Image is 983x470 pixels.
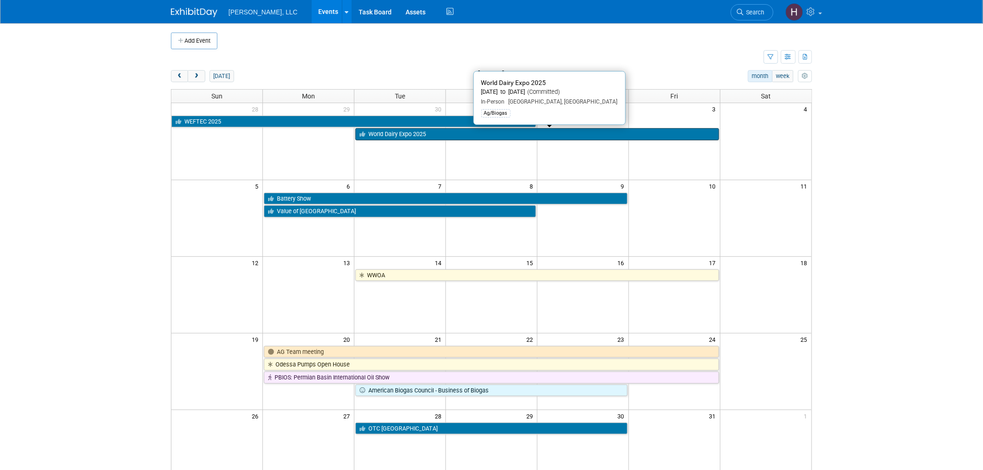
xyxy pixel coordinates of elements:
[264,359,719,371] a: Odessa Pumps Open House
[800,180,812,192] span: 11
[761,92,771,100] span: Sat
[525,410,537,422] span: 29
[355,385,628,397] a: American Biogas Council - Business of Biogas
[264,193,627,205] a: Battery Show
[355,128,719,140] a: World Dairy Expo 2025
[355,423,628,435] a: OTC [GEOGRAPHIC_DATA]
[437,180,446,192] span: 7
[731,4,773,20] a: Search
[342,410,354,422] span: 27
[525,257,537,268] span: 15
[803,103,812,115] span: 4
[708,180,720,192] span: 10
[803,410,812,422] span: 1
[264,346,719,358] a: AG Team meeting
[395,92,405,100] span: Tue
[620,180,629,192] span: 9
[434,257,446,268] span: 14
[712,103,720,115] span: 3
[302,92,315,100] span: Mon
[251,257,262,268] span: 12
[505,98,618,105] span: [GEOGRAPHIC_DATA], [GEOGRAPHIC_DATA]
[251,410,262,422] span: 26
[617,333,629,345] span: 23
[342,257,354,268] span: 13
[171,116,536,128] a: WEFTEC 2025
[708,333,720,345] span: 24
[254,180,262,192] span: 5
[434,333,446,345] span: 21
[708,257,720,268] span: 17
[264,372,719,384] a: PBIOS: Permian Basin International Oil Show
[171,8,217,17] img: ExhibitDay
[800,333,812,345] span: 25
[802,73,808,79] i: Personalize Calendar
[251,333,262,345] span: 19
[481,88,618,96] div: [DATE] to [DATE]
[229,8,298,16] span: [PERSON_NAME], LLC
[525,333,537,345] span: 22
[251,103,262,115] span: 28
[355,269,719,281] a: WWOA
[617,257,629,268] span: 16
[800,257,812,268] span: 18
[786,3,803,21] img: Hannah Mulholland
[210,70,234,82] button: [DATE]
[171,33,217,49] button: Add Event
[525,88,560,95] span: (Committed)
[188,70,205,82] button: next
[743,9,765,16] span: Search
[481,109,511,117] div: Ag/Biogas
[264,205,536,217] a: Value of [GEOGRAPHIC_DATA]
[708,410,720,422] span: 31
[481,79,546,86] span: World Dairy Expo 2025
[211,92,223,100] span: Sun
[434,410,446,422] span: 28
[748,70,773,82] button: month
[342,333,354,345] span: 20
[529,180,537,192] span: 8
[481,98,505,105] span: In-Person
[434,103,446,115] span: 30
[671,92,678,100] span: Fri
[342,103,354,115] span: 29
[617,410,629,422] span: 30
[171,70,188,82] button: prev
[346,180,354,192] span: 6
[798,70,812,82] button: myCustomButton
[772,70,793,82] button: week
